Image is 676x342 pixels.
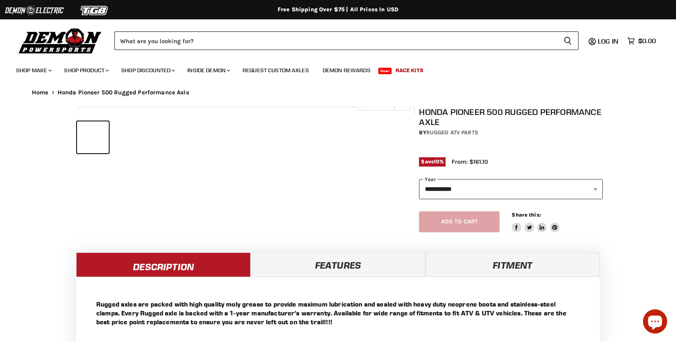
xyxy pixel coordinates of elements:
[425,252,600,277] a: Fitment
[512,212,541,218] span: Share this:
[58,62,114,79] a: Shop Product
[426,129,478,136] a: Rugged ATV Parts
[10,59,654,79] ul: Main menu
[64,3,125,18] img: TGB Logo 2
[115,62,180,79] a: Shop Discounted
[452,158,488,165] span: From: $161.10
[623,35,660,47] a: $0.00
[361,102,406,108] span: Click to expand
[251,252,425,277] a: Features
[16,89,660,96] nav: Breadcrumbs
[419,179,603,199] select: year
[641,309,670,336] inbox-online-store-chat: Shopify online store chat
[419,128,603,137] div: by
[114,31,579,50] form: Product
[181,62,235,79] a: Inside Demon
[594,38,623,45] a: Log in
[390,62,429,79] a: Race Kits
[638,37,656,45] span: $0.00
[434,158,440,165] span: 10
[512,211,560,233] aside: Share this:
[10,62,56,79] a: Shop Make
[76,252,251,277] a: Description
[58,89,189,96] span: Honda Pioneer 500 Rugged Performance Axle
[317,62,377,79] a: Demon Rewards
[77,121,109,153] button: IMAGE thumbnail
[32,89,49,96] a: Home
[598,37,618,45] span: Log in
[419,107,603,127] h1: Honda Pioneer 500 Rugged Performance Axle
[419,157,446,166] span: Save %
[16,6,660,13] div: Free Shipping Over $75 | All Prices In USD
[4,3,64,18] img: Demon Electric Logo 2
[114,31,557,50] input: Search
[96,300,580,326] p: Rugged axles are packed with high quality moly grease to provide maximum lubrication and sealed w...
[557,31,579,50] button: Search
[236,62,315,79] a: Request Custom Axles
[16,26,104,55] img: Demon Powersports
[378,68,392,74] span: New!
